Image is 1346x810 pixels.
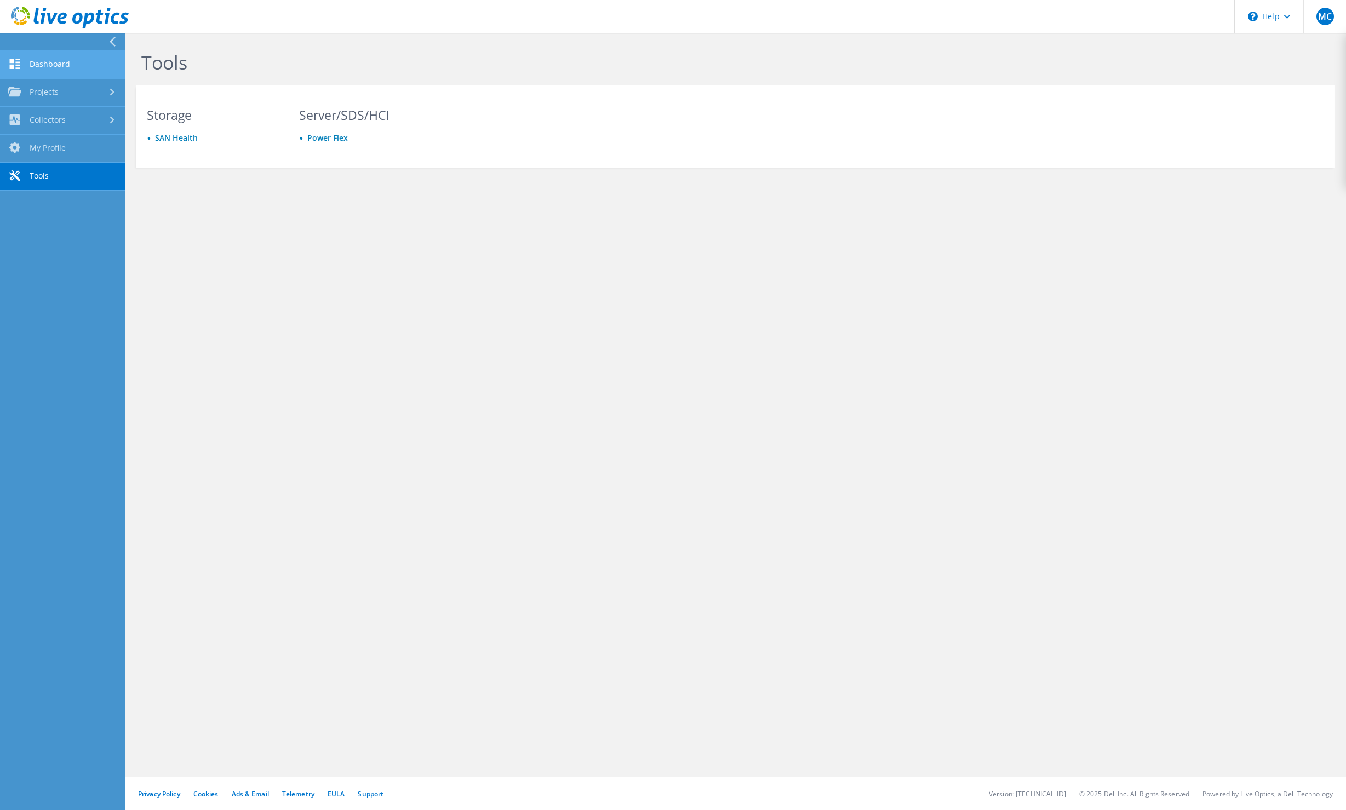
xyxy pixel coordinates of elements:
a: Ads & Email [232,789,269,798]
a: Power Flex [307,133,348,143]
a: EULA [328,789,345,798]
a: Telemetry [282,789,314,798]
a: Cookies [193,789,219,798]
h1: Tools [141,51,881,74]
li: Version: [TECHNICAL_ID] [989,789,1066,798]
a: Privacy Policy [138,789,180,798]
a: SAN Health [155,133,198,143]
a: Support [358,789,383,798]
h3: Storage [147,109,278,121]
h3: Server/SDS/HCI [299,109,431,121]
li: Powered by Live Optics, a Dell Technology [1202,789,1333,798]
li: © 2025 Dell Inc. All Rights Reserved [1079,789,1189,798]
span: MC [1316,8,1334,25]
svg: \n [1248,12,1258,21]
